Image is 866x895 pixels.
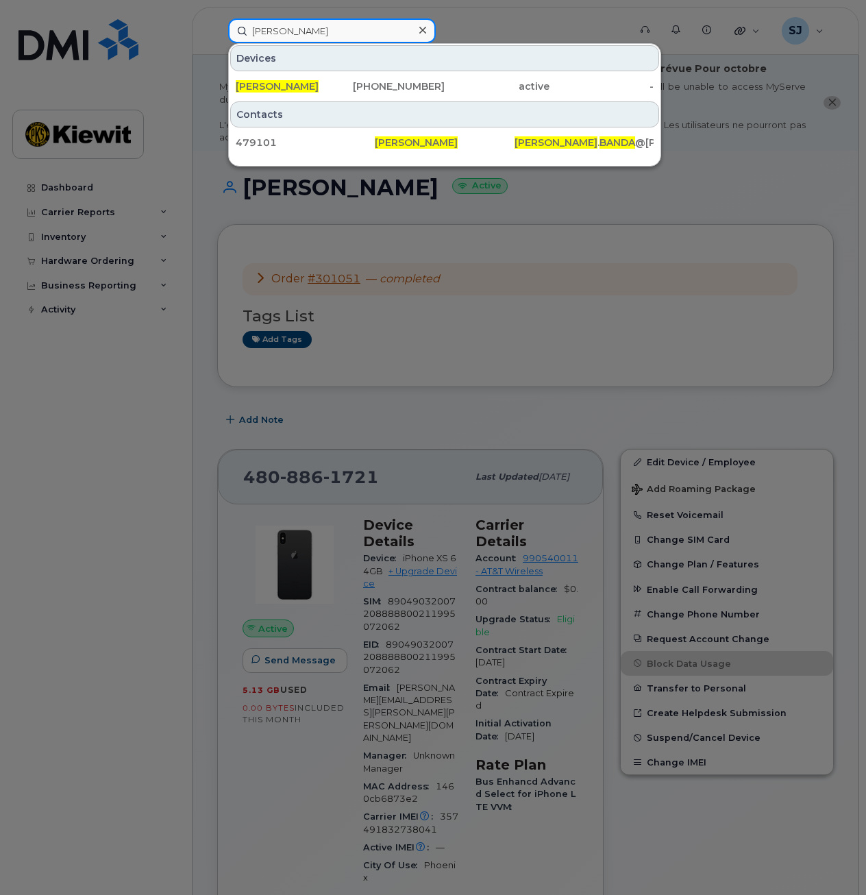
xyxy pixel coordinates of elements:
[375,136,458,149] span: [PERSON_NAME]
[236,136,375,149] div: 479101
[236,80,319,93] span: [PERSON_NAME]
[445,79,549,93] div: active
[549,79,654,93] div: -
[515,136,654,149] div: . @[PERSON_NAME][DOMAIN_NAME]
[515,136,597,149] span: [PERSON_NAME]
[230,101,659,127] div: Contacts
[599,136,635,149] span: BANDA
[230,74,659,99] a: [PERSON_NAME][PHONE_NUMBER]active-
[230,130,659,155] a: 479101[PERSON_NAME][PERSON_NAME].BANDA@[PERSON_NAME][DOMAIN_NAME]
[341,79,445,93] div: [PHONE_NUMBER]
[230,45,659,71] div: Devices
[806,835,856,885] iframe: Messenger Launcher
